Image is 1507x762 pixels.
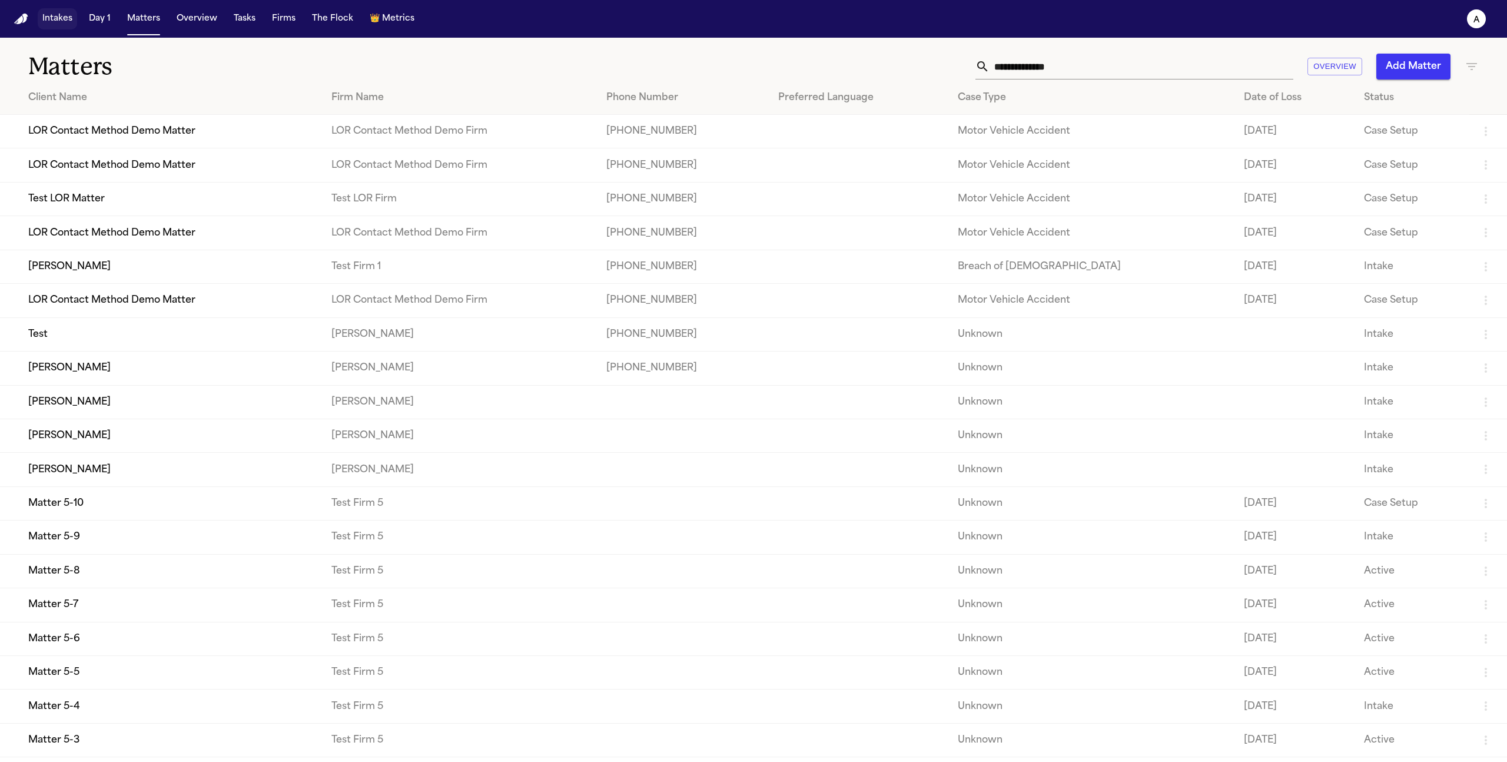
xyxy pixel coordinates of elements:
td: [DATE] [1234,284,1355,317]
td: Test Firm 5 [322,521,597,554]
td: Case Setup [1355,284,1469,317]
button: Overview [172,8,222,29]
td: Case Setup [1355,486,1469,520]
td: [PHONE_NUMBER] [597,250,769,283]
td: Test Firm 5 [322,486,597,520]
td: LOR Contact Method Demo Firm [322,148,597,182]
td: [DATE] [1234,622,1355,655]
td: [DATE] [1234,588,1355,622]
td: Case Setup [1355,182,1469,216]
td: [DATE] [1234,115,1355,148]
td: Test Firm 5 [322,690,597,723]
td: Intake [1355,317,1469,351]
td: [DATE] [1234,216,1355,250]
td: Unknown [948,723,1234,757]
td: Unknown [948,656,1234,690]
td: [PHONE_NUMBER] [597,182,769,216]
td: [DATE] [1234,182,1355,216]
div: Preferred Language [778,91,939,105]
td: Unknown [948,554,1234,588]
td: [DATE] [1234,521,1355,554]
td: [PHONE_NUMBER] [597,148,769,182]
td: Case Setup [1355,115,1469,148]
td: [DATE] [1234,486,1355,520]
td: Intake [1355,250,1469,283]
td: [PERSON_NAME] [322,385,597,419]
div: Phone Number [606,91,759,105]
td: Unknown [948,385,1234,419]
button: Tasks [229,8,260,29]
div: Client Name [28,91,313,105]
td: [PERSON_NAME] [322,419,597,452]
div: Date of Loss [1244,91,1345,105]
button: crownMetrics [365,8,419,29]
a: Home [14,14,28,25]
td: LOR Contact Method Demo Firm [322,115,597,148]
td: Motor Vehicle Accident [948,182,1234,216]
td: Motor Vehicle Accident [948,284,1234,317]
td: Test Firm 5 [322,622,597,655]
td: [PERSON_NAME] [322,453,597,486]
h1: Matters [28,52,467,81]
td: [PHONE_NUMBER] [597,115,769,148]
td: Active [1355,622,1469,655]
button: Day 1 [84,8,115,29]
td: [DATE] [1234,554,1355,588]
td: LOR Contact Method Demo Firm [322,284,597,317]
td: Test Firm 5 [322,588,597,622]
td: Active [1355,588,1469,622]
td: Motor Vehicle Accident [948,148,1234,182]
td: Intake [1355,419,1469,452]
td: [PERSON_NAME] [322,352,597,385]
td: [PERSON_NAME] [322,317,597,351]
td: [DATE] [1234,250,1355,283]
img: Finch Logo [14,14,28,25]
button: Overview [1307,58,1362,76]
td: Case Setup [1355,216,1469,250]
td: Test Firm 5 [322,723,597,757]
td: [PHONE_NUMBER] [597,284,769,317]
td: Test Firm 1 [322,250,597,283]
div: Case Type [958,91,1225,105]
td: Unknown [948,622,1234,655]
div: Firm Name [331,91,587,105]
td: [DATE] [1234,723,1355,757]
td: Unknown [948,419,1234,452]
td: LOR Contact Method Demo Firm [322,216,597,250]
td: Unknown [948,453,1234,486]
td: [PHONE_NUMBER] [597,317,769,351]
button: The Flock [307,8,358,29]
td: Intake [1355,352,1469,385]
td: Motor Vehicle Accident [948,216,1234,250]
button: Matters [122,8,165,29]
td: Intake [1355,385,1469,419]
button: Add Matter [1376,54,1450,79]
td: Active [1355,656,1469,690]
td: Motor Vehicle Accident [948,115,1234,148]
td: Intake [1355,521,1469,554]
td: [PHONE_NUMBER] [597,352,769,385]
td: Unknown [948,588,1234,622]
td: Active [1355,723,1469,757]
button: Intakes [38,8,77,29]
td: Unknown [948,317,1234,351]
td: Test LOR Firm [322,182,597,216]
td: Active [1355,554,1469,588]
td: Unknown [948,486,1234,520]
td: Case Setup [1355,148,1469,182]
td: Test Firm 5 [322,554,597,588]
td: Intake [1355,690,1469,723]
button: Firms [267,8,300,29]
td: [DATE] [1234,656,1355,690]
td: Test Firm 5 [322,656,597,690]
td: Unknown [948,690,1234,723]
td: Breach of [DEMOGRAPHIC_DATA] [948,250,1234,283]
td: Unknown [948,521,1234,554]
